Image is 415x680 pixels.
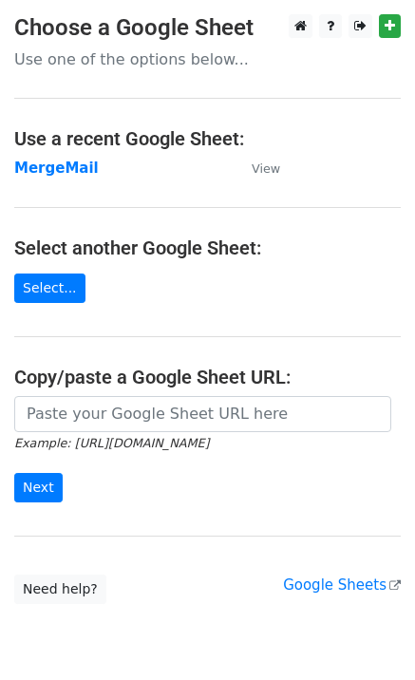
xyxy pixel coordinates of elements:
h4: Use a recent Google Sheet: [14,127,401,150]
a: Select... [14,274,85,303]
p: Use one of the options below... [14,49,401,69]
a: Google Sheets [283,576,401,594]
iframe: Chat Widget [320,589,415,680]
input: Next [14,473,63,502]
a: Need help? [14,575,106,604]
a: View [233,160,280,177]
h4: Select another Google Sheet: [14,236,401,259]
small: View [252,161,280,176]
input: Paste your Google Sheet URL here [14,396,391,432]
h4: Copy/paste a Google Sheet URL: [14,366,401,388]
a: MergeMail [14,160,99,177]
small: Example: [URL][DOMAIN_NAME] [14,436,209,450]
h3: Choose a Google Sheet [14,14,401,42]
